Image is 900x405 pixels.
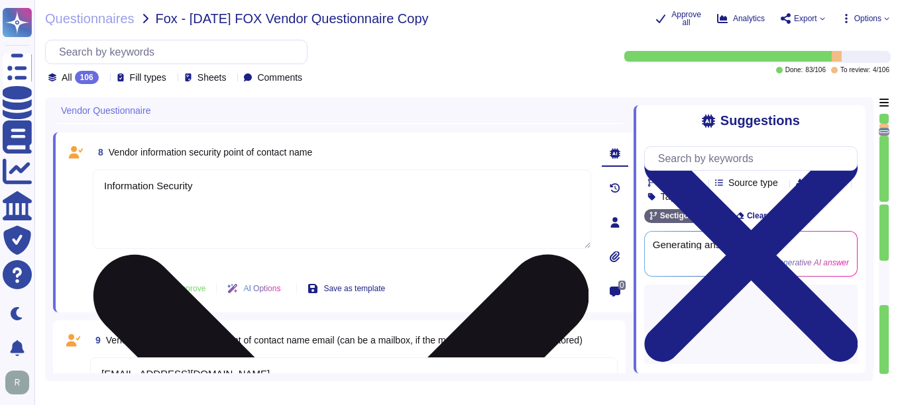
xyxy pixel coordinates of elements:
img: user [5,371,29,394]
textarea: [EMAIL_ADDRESS][DOMAIN_NAME] [90,357,618,398]
span: Sheets [197,73,227,82]
span: 8 [93,148,103,157]
span: Export [794,15,817,22]
span: Comments [257,73,302,82]
div: 106 [75,71,99,84]
span: 4 / 106 [873,67,889,73]
span: Analytics [733,15,765,22]
span: 9 [90,336,101,345]
span: Approve all [671,11,701,26]
span: To review: [840,67,870,73]
span: Vendor information security point of contact name [109,147,312,157]
input: Search by keywords [52,40,307,64]
span: Done: [785,67,803,73]
span: Fill types [130,73,166,82]
span: Vendor Questionnaire [61,106,150,115]
span: 0 [618,281,626,290]
textarea: Information Security [93,169,591,249]
button: Approve all [655,11,701,26]
button: user [3,368,38,397]
span: Options [854,15,881,22]
span: Questionnaires [45,12,135,25]
span: All [62,73,72,82]
span: Fox - [DATE] FOX Vendor Questionnaire Copy [156,12,429,25]
span: 83 / 106 [805,67,826,73]
button: Analytics [717,13,765,24]
input: Search by keywords [651,147,857,170]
